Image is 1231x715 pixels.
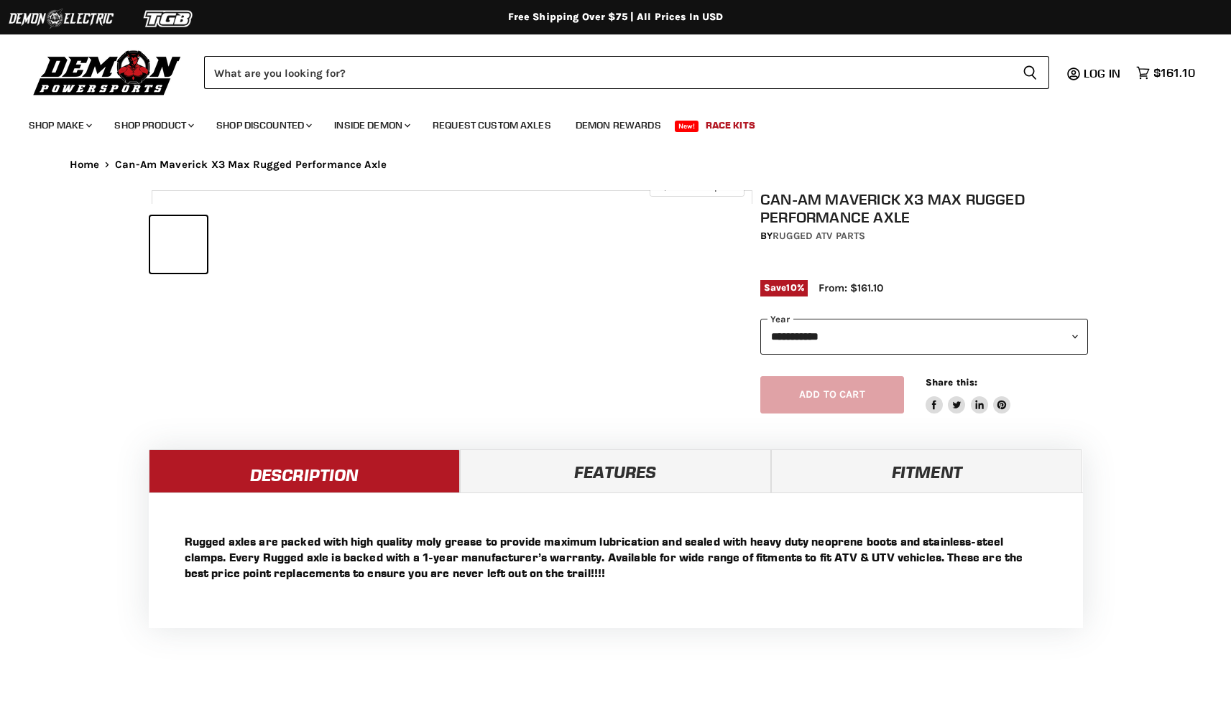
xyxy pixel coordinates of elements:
[786,282,796,293] span: 10
[1084,66,1120,80] span: Log in
[29,47,186,98] img: Demon Powersports
[395,216,451,273] button: Can-Am Maverick X3 Max Rugged Performance Axle thumbnail
[204,56,1011,89] input: Search
[1129,62,1202,83] a: $161.10
[204,56,1049,89] form: Product
[1011,56,1049,89] button: Search
[149,449,460,492] a: Description
[771,449,1082,492] a: Fitment
[18,105,1191,140] ul: Main menu
[657,181,737,192] span: Click to expand
[211,216,268,273] button: Can-Am Maverick X3 Max Rugged Performance Axle thumbnail
[760,319,1088,354] select: year
[773,230,865,242] a: Rugged ATV Parts
[333,216,390,273] button: Can-Am Maverick X3 Max Rugged Performance Axle thumbnail
[460,449,771,492] a: Features
[7,5,115,32] img: Demon Electric Logo 2
[1077,67,1129,80] a: Log in
[819,281,883,294] span: From: $161.10
[422,111,562,140] a: Request Custom Axles
[115,5,223,32] img: TGB Logo 2
[18,111,101,140] a: Shop Make
[272,216,329,273] button: Can-Am Maverick X3 Max Rugged Performance Axle thumbnail
[70,159,100,171] a: Home
[185,533,1047,581] p: Rugged axles are packed with high quality moly grease to provide maximum lubrication and sealed w...
[1153,66,1195,80] span: $161.10
[760,280,808,296] span: Save %
[565,111,672,140] a: Demon Rewards
[926,376,1011,414] aside: Share this:
[760,228,1088,244] div: by
[41,159,1191,171] nav: Breadcrumbs
[103,111,203,140] a: Shop Product
[41,11,1191,24] div: Free Shipping Over $75 | All Prices In USD
[150,216,207,273] button: Can-Am Maverick X3 Max Rugged Performance Axle thumbnail
[206,111,321,140] a: Shop Discounted
[760,190,1088,226] h1: Can-Am Maverick X3 Max Rugged Performance Axle
[323,111,419,140] a: Inside Demon
[456,216,512,273] button: Can-Am Maverick X3 Max Rugged Performance Axle thumbnail
[675,121,699,132] span: New!
[115,159,387,171] span: Can-Am Maverick X3 Max Rugged Performance Axle
[695,111,766,140] a: Race Kits
[926,377,977,388] span: Share this:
